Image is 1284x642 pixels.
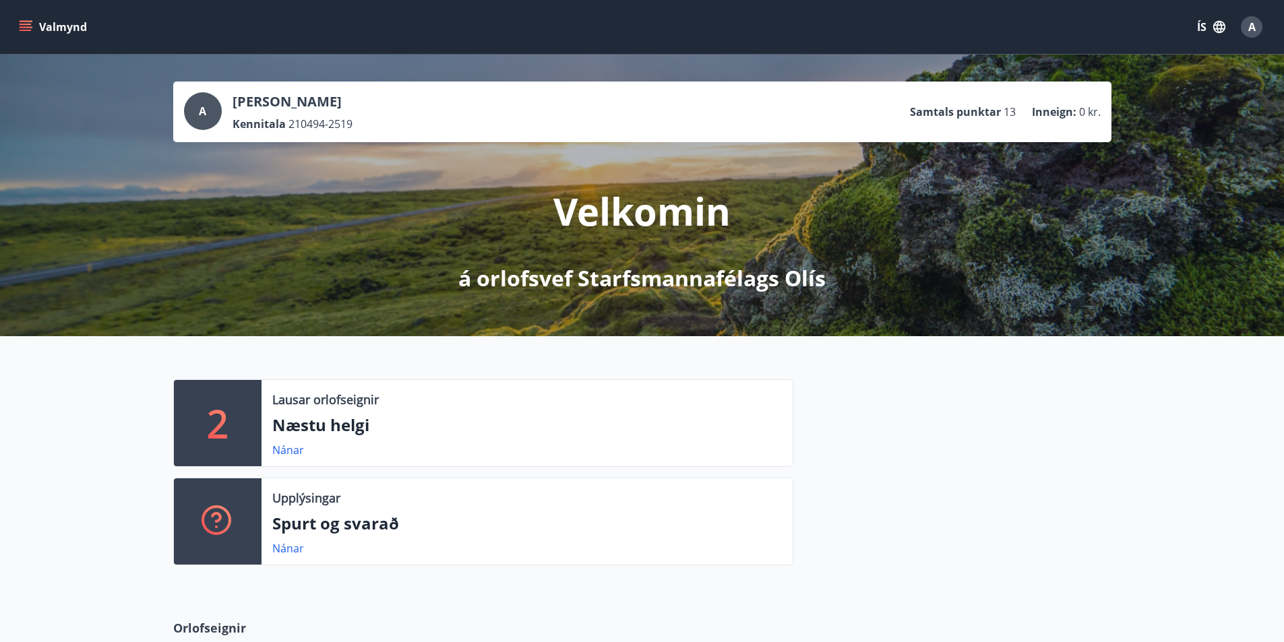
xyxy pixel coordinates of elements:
[1248,20,1256,34] span: A
[1032,104,1076,119] p: Inneign :
[199,104,206,119] span: A
[207,397,228,449] p: 2
[272,489,340,507] p: Upplýsingar
[233,117,286,131] p: Kennitala
[272,414,782,437] p: Næstu helgi
[910,104,1001,119] p: Samtals punktar
[288,117,353,131] span: 210494-2519
[553,185,731,236] p: Velkomin
[272,541,304,556] a: Nánar
[1190,15,1233,39] button: ÍS
[1004,104,1016,119] span: 13
[16,15,92,39] button: menu
[458,263,826,293] p: á orlofsvef Starfsmannafélags Olís
[1235,11,1268,43] button: A
[233,92,353,111] p: [PERSON_NAME]
[1079,104,1101,119] span: 0 kr.
[173,619,246,637] span: Orlofseignir
[272,391,379,408] p: Lausar orlofseignir
[272,512,782,535] p: Spurt og svarað
[272,443,304,457] a: Nánar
